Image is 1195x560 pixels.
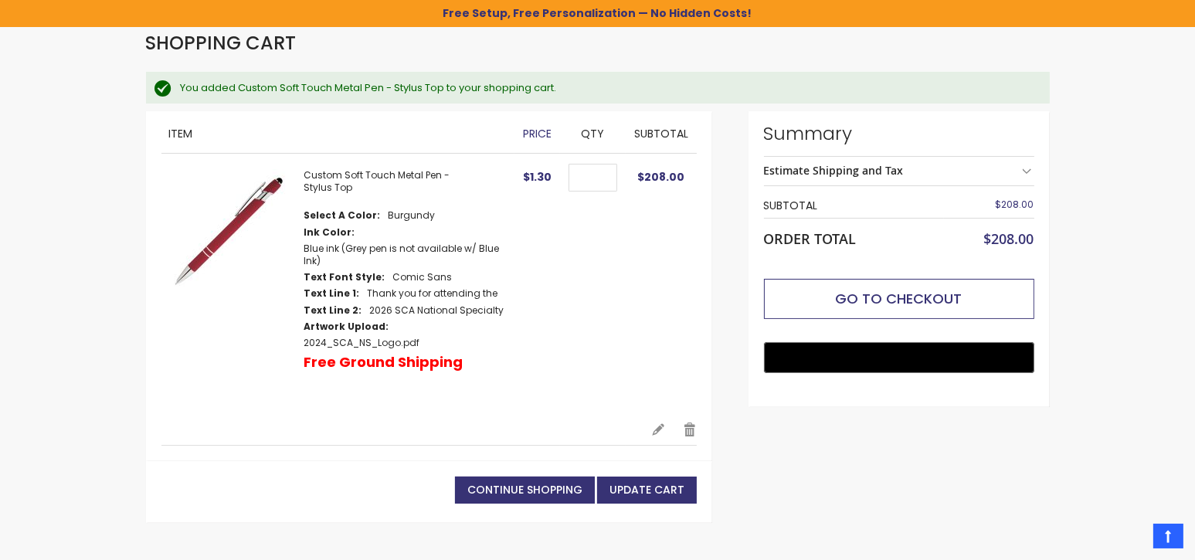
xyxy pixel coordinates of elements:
span: Shopping Cart [146,30,297,56]
dd: Blue ink (Grey pen is not available w/ Blue Ink) [304,243,508,267]
span: $1.30 [523,169,552,185]
span: Update Cart [609,482,684,497]
span: Go to Checkout [836,289,962,308]
dd: 2026 SCA National Specialty [370,304,504,317]
dd: Burgundy [389,209,436,222]
span: Qty [581,126,604,141]
a: Custom Soft Touch Stylus Pen-Burgundy [161,169,304,406]
strong: Estimate Shipping and Tax [764,163,904,178]
a: 2024_SCA_NS_Logo.pdf [304,336,420,349]
th: Subtotal [764,194,944,218]
strong: Summary [764,121,1034,146]
a: Top [1153,524,1183,548]
button: Update Cart [597,477,697,504]
a: Continue Shopping [455,477,595,504]
span: Item [169,126,193,141]
dd: Thank you for attending the [368,287,498,300]
span: Price [523,126,552,141]
div: You added Custom Soft Touch Metal Pen - Stylus Top to your shopping cart. [181,81,1034,95]
strong: Order Total [764,227,857,248]
span: $208.00 [996,198,1034,211]
dd: Comic Sans [393,271,453,283]
dt: Artwork Upload [304,321,389,333]
a: Custom Soft Touch Metal Pen - Stylus Top [304,168,450,194]
span: Continue Shopping [467,482,582,497]
span: $208.00 [984,229,1034,248]
dt: Text Line 2 [304,304,362,317]
dt: Text Line 1 [304,287,360,300]
dt: Text Font Style [304,271,385,283]
p: Free Ground Shipping [304,353,463,372]
span: Subtotal [634,126,688,141]
button: Go to Checkout [764,279,1034,319]
button: Buy with GPay [764,342,1034,373]
img: Custom Soft Touch Stylus Pen-Burgundy [161,169,289,297]
dt: Ink Color [304,226,355,239]
dt: Select A Color [304,209,381,222]
span: $208.00 [637,169,684,185]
